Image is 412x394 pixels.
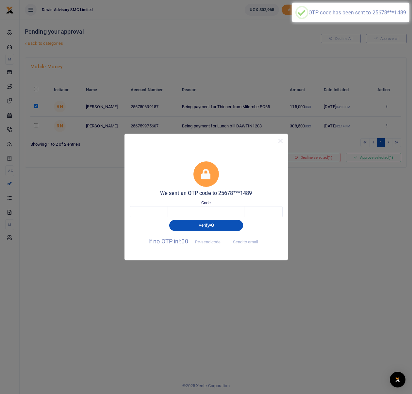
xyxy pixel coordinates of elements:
label: Code [201,200,211,206]
h5: We sent an OTP code to 25678***1489 [130,190,283,197]
div: OTP code has been sent to 25678***1489 [308,9,406,16]
div: Open Intercom Messenger [390,372,405,387]
button: Close [276,136,285,146]
span: If no OTP in [148,238,226,245]
button: Verify [169,220,243,231]
span: !:00 [178,238,188,245]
